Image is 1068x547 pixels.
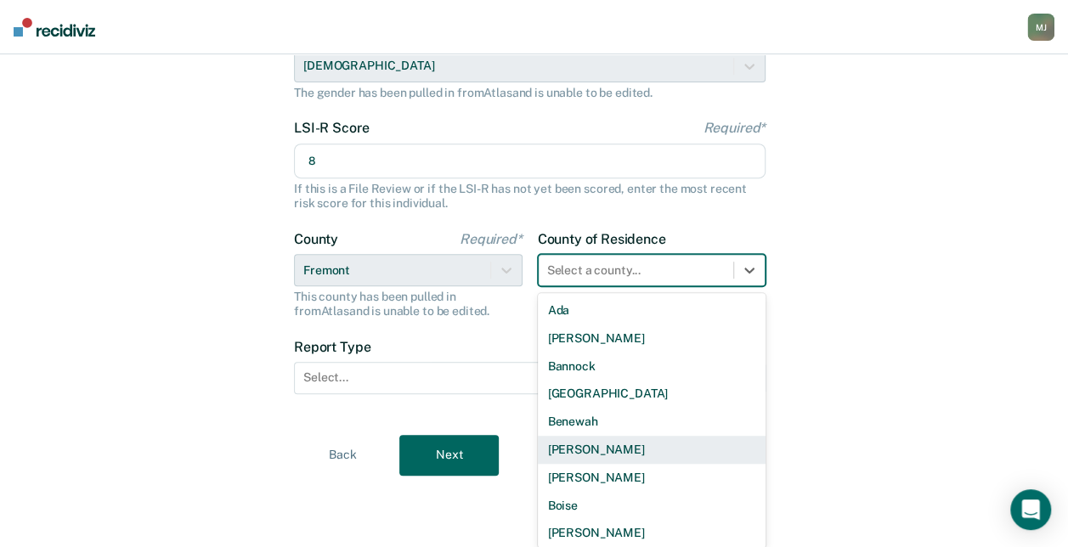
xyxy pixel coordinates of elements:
[399,435,499,476] button: Next
[14,18,95,37] img: Recidiviz
[294,339,766,355] label: Report Type
[294,231,523,247] label: County
[538,492,766,520] div: Boise
[538,380,766,408] div: [GEOGRAPHIC_DATA]
[538,231,766,247] label: County of Residence
[294,86,766,100] div: The gender has been pulled in from Atlas and is unable to be edited.
[538,519,766,547] div: [PERSON_NAME]
[538,352,766,381] div: Bannock
[538,324,766,352] div: [PERSON_NAME]
[703,120,766,136] span: Required*
[1027,14,1054,41] button: MJ
[294,290,523,319] div: This county has been pulled in from Atlas and is unable to be edited.
[538,296,766,324] div: Ada
[293,435,393,476] button: Back
[1027,14,1054,41] div: M J
[538,464,766,492] div: [PERSON_NAME]
[538,436,766,464] div: [PERSON_NAME]
[460,231,523,247] span: Required*
[294,182,766,211] div: If this is a File Review or if the LSI-R has not yet been scored, enter the most recent risk scor...
[538,408,766,436] div: Benewah
[294,120,766,136] label: LSI-R Score
[1010,489,1051,530] div: Open Intercom Messenger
